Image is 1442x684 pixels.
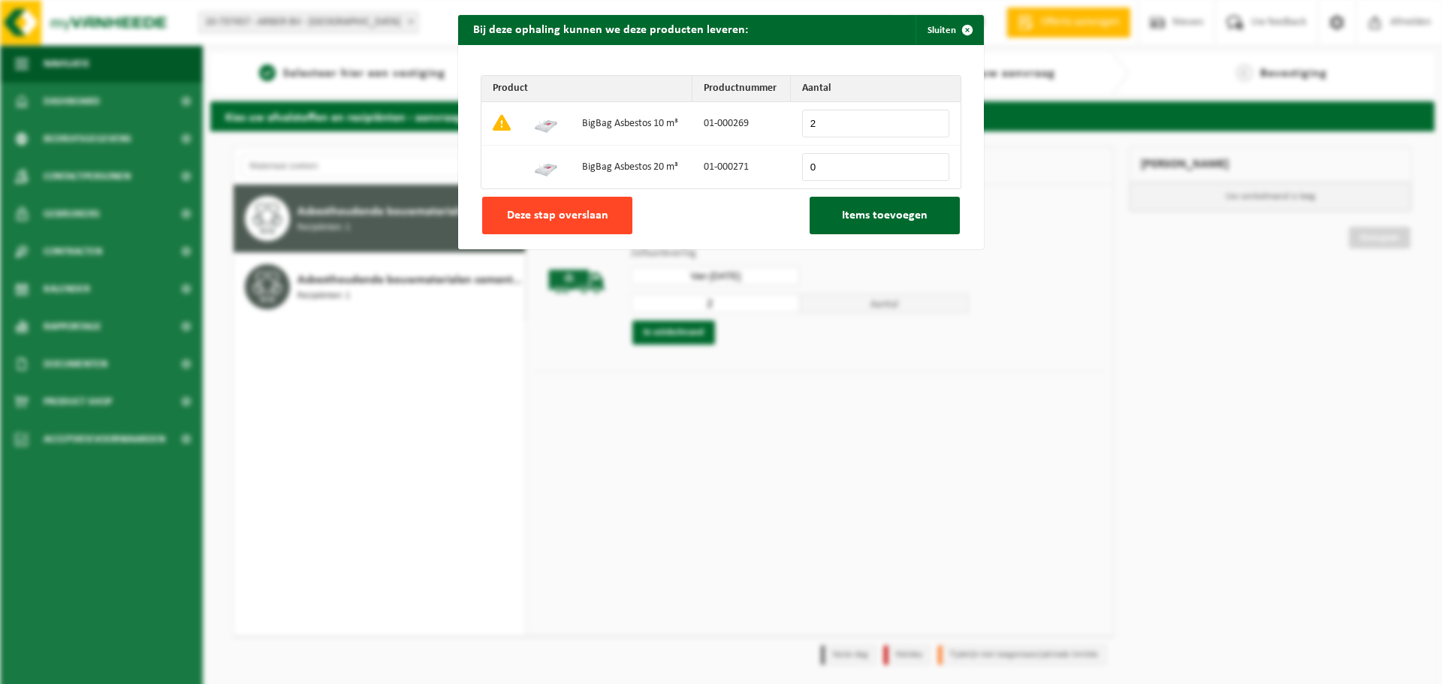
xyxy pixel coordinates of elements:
[571,146,692,188] td: BigBag Asbestos 20 m³
[842,209,928,221] span: Items toevoegen
[791,76,961,102] th: Aantal
[507,209,608,221] span: Deze stap overslaan
[482,197,632,234] button: Deze stap overslaan
[916,15,982,45] button: Sluiten
[692,146,791,188] td: 01-000271
[458,15,763,44] h2: Bij deze ophaling kunnen we deze producten leveren:
[571,102,692,146] td: BigBag Asbestos 10 m³
[534,110,558,134] img: 01-000269
[810,197,960,234] button: Items toevoegen
[534,154,558,178] img: 01-000271
[481,76,692,102] th: Product
[692,76,791,102] th: Productnummer
[692,102,791,146] td: 01-000269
